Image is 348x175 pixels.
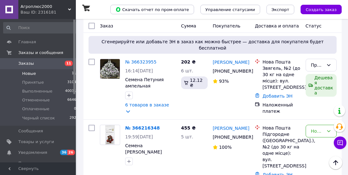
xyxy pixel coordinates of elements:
button: Чат с покупателем [334,136,346,149]
span: Создать заказ [306,7,337,12]
div: Наложенный платеж [262,102,300,114]
span: Экспорт [272,7,289,12]
span: Агроплюс2000 [21,4,68,9]
a: Создать заказ [294,7,342,12]
span: 6646 [67,97,76,103]
div: Новый [311,128,324,135]
span: 292 [70,115,76,121]
div: Нова Пошта [262,59,300,65]
span: [PHONE_NUMBER] [213,69,253,74]
span: Доставка и оплата [255,23,299,28]
span: Товары и услуги [18,139,54,145]
span: Управление статусами [205,7,255,12]
span: Заказы и сообщения [18,50,63,56]
div: 12.12 ₴ [181,76,208,89]
a: [PERSON_NAME] [213,59,249,65]
span: Сумма [181,23,196,28]
a: Семена [PERSON_NAME] черри Черный Жемчуг F1, 1 грамм Элитный Ряд [125,143,172,173]
span: 16:14[DATE] [125,68,153,73]
span: 19:59[DATE] [125,134,153,139]
span: Выполненные [22,88,52,94]
span: 40031 [65,88,76,94]
span: Оплаченные [22,106,49,112]
a: Семена Петуния ампельная [PERSON_NAME] F1 Сильвер (Silver) 5 драже Pan American [125,77,172,107]
span: Черный список [22,115,55,121]
span: Главная [18,39,36,45]
span: 93% [219,79,229,84]
span: Новые [22,71,36,76]
button: Наверх [329,156,342,169]
div: Ваш ID: 2316181 [21,9,76,15]
input: Поиск [3,22,77,33]
span: Принятые [22,80,44,85]
a: № 366216348 [125,125,160,130]
span: Уведомления [18,150,47,155]
a: Добавить ЭН [262,94,292,99]
span: 100% [219,145,232,150]
img: Фото товару [105,125,115,145]
button: Экспорт [266,5,294,14]
span: Отмененные [22,97,50,103]
span: Заказы [18,61,34,66]
span: [PHONE_NUMBER] [213,135,253,140]
span: Покупатель [213,23,241,28]
span: 11 [72,71,76,76]
span: 6 шт. [181,68,193,73]
span: 3104 [67,80,76,85]
img: Фото товару [100,59,120,79]
span: 26 [67,150,75,155]
button: Создать заказ [301,5,342,14]
span: Показатели работы компании [18,160,58,172]
a: № 366323955 [125,59,156,64]
span: 11 [65,61,73,66]
div: Принят [311,62,324,69]
span: Заказ [100,23,113,28]
div: Звягель, №2 (до 30 кг на одне місце): вул. [STREET_ADDRESS] [262,65,300,90]
div: Дешевая доставка [306,74,337,97]
button: Скачать отчет по пром-оплате [110,5,194,14]
a: Фото товару [100,125,120,145]
span: 5 шт. [181,134,193,139]
button: Управление статусами [200,5,260,14]
div: Нова Пошта [262,125,300,131]
a: 6 товаров в заказе [125,102,169,107]
span: Сгенерируйте или добавьте ЭН в заказ как можно быстрее — доставка для покупателя будет бесплатной [91,39,334,51]
span: 202 ₴ [181,59,196,64]
span: 36 [60,150,67,155]
span: Скачать отчет по пром-оплате [115,7,189,12]
a: [PERSON_NAME] [213,125,249,131]
span: 455 ₴ [181,125,196,130]
div: Підгородне ([GEOGRAPHIC_DATA].), №2 (до 30 кг на одне місце): вул. [STREET_ADDRESS] [262,131,300,169]
span: Статус [306,23,322,28]
span: Сообщения [18,128,43,134]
